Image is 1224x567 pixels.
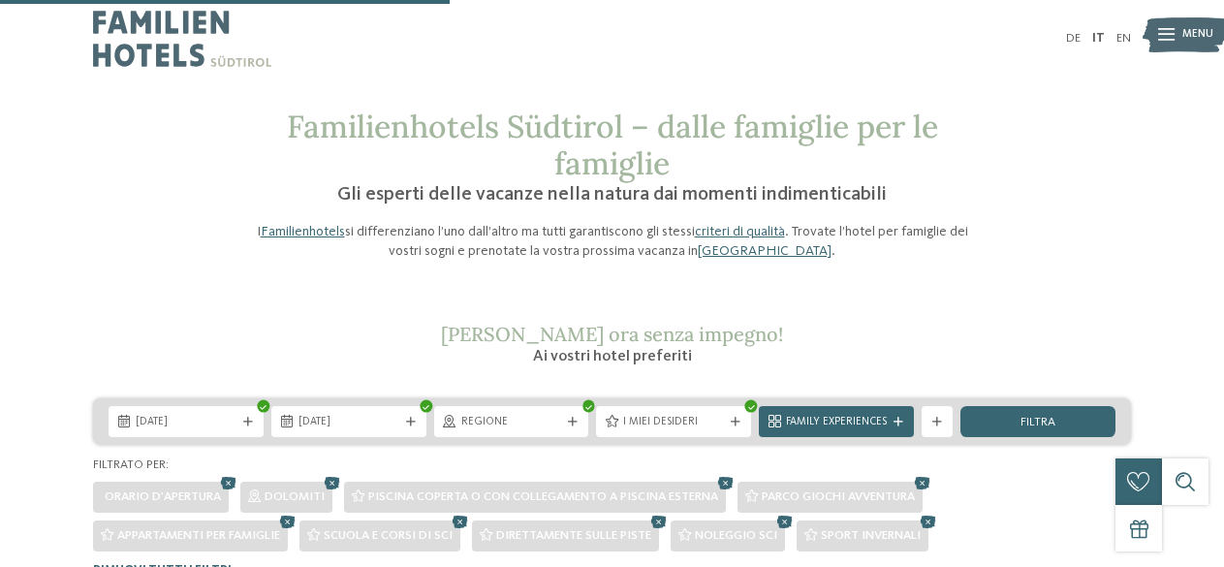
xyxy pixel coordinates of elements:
a: Familienhotels [261,225,345,238]
span: Scuola e corsi di sci [324,529,453,542]
span: [DATE] [136,415,236,430]
span: Orario d'apertura [105,490,221,503]
p: I si differenziano l’uno dall’altro ma tutti garantiscono gli stessi . Trovate l’hotel per famigl... [244,222,981,261]
span: Piscina coperta o con collegamento a piscina esterna [368,490,718,503]
span: [DATE] [298,415,399,430]
span: Gli esperti delle vacanze nella natura dai momenti indimenticabili [337,185,887,205]
span: Noleggio sci [695,529,777,542]
span: Ai vostri hotel preferiti [533,349,692,364]
span: Sport invernali [821,529,921,542]
a: IT [1092,32,1105,45]
a: DE [1066,32,1081,45]
span: filtra [1020,417,1055,429]
span: I miei desideri [623,415,724,430]
span: Dolomiti [265,490,325,503]
span: [PERSON_NAME] ora senza impegno! [441,322,783,346]
span: Family Experiences [786,415,887,430]
span: Familienhotels Südtirol – dalle famiglie per le famiglie [287,107,938,183]
a: [GEOGRAPHIC_DATA] [698,244,832,258]
span: Direttamente sulle piste [496,529,651,542]
span: Parco giochi avventura [762,490,915,503]
span: Regione [461,415,562,430]
span: Filtrato per: [93,458,169,471]
span: Menu [1182,27,1213,43]
span: Appartamenti per famiglie [117,529,280,542]
a: EN [1116,32,1131,45]
a: criteri di qualità [695,225,785,238]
